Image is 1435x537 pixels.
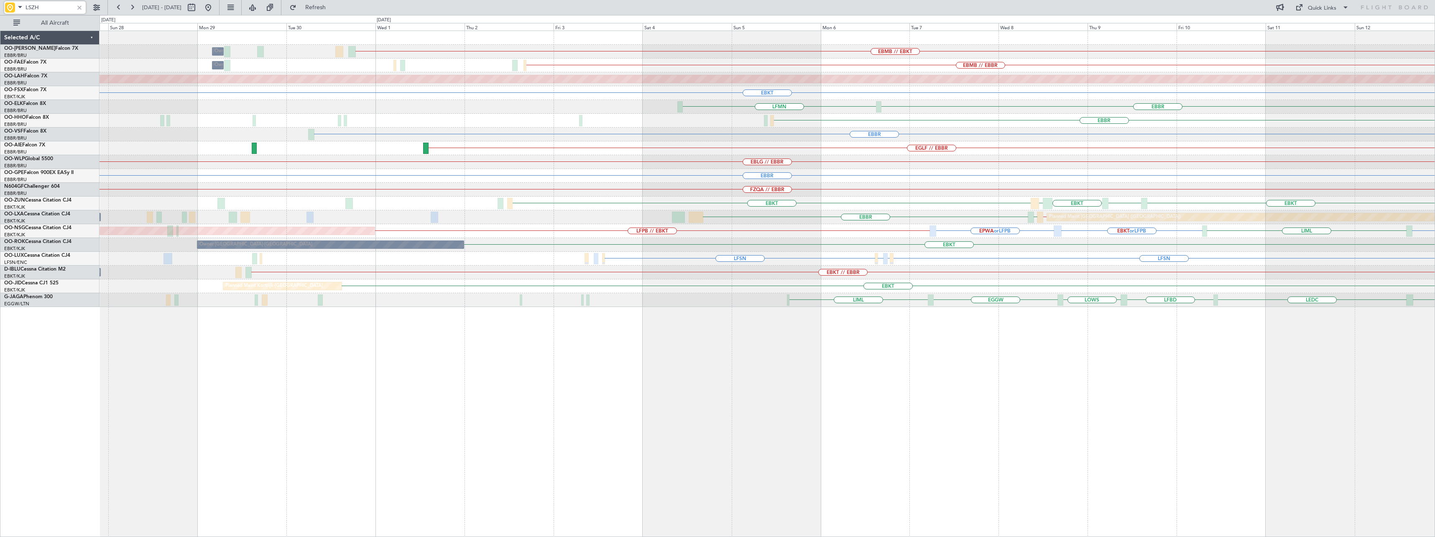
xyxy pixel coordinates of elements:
a: EBBR/BRU [4,66,27,72]
a: OO-ZUNCessna Citation CJ4 [4,198,71,203]
a: EBBR/BRU [4,80,27,86]
span: OO-HHO [4,115,26,120]
div: [DATE] [377,17,391,24]
a: EBKT/KJK [4,287,25,293]
span: OO-WLP [4,156,25,161]
div: Mon 29 [197,23,286,31]
a: EBKT/KJK [4,94,25,100]
span: Refresh [298,5,333,10]
span: OO-JID [4,281,22,286]
a: EBBR/BRU [4,163,27,169]
span: OO-LAH [4,74,24,79]
div: Thu 9 [1088,23,1177,31]
span: OO-AIE [4,143,22,148]
div: Fri 3 [554,23,643,31]
a: OO-AIEFalcon 7X [4,143,45,148]
span: [DATE] - [DATE] [142,4,181,11]
div: Sun 5 [732,23,821,31]
button: All Aircraft [9,16,91,30]
div: Thu 2 [465,23,554,31]
a: OO-NSGCessna Citation CJ4 [4,225,71,230]
span: OO-[PERSON_NAME] [4,46,55,51]
a: D-IBLUCessna Citation M2 [4,267,66,272]
a: N604GFChallenger 604 [4,184,60,189]
a: OO-VSFFalcon 8X [4,129,46,134]
a: EBKT/KJK [4,232,25,238]
a: EBBR/BRU [4,121,27,128]
a: OO-HHOFalcon 8X [4,115,49,120]
a: EBBR/BRU [4,176,27,183]
a: EBBR/BRU [4,52,27,59]
span: D-IBLU [4,267,20,272]
a: OO-LUXCessna Citation CJ4 [4,253,70,258]
a: OO-ROKCessna Citation CJ4 [4,239,71,244]
a: OO-LAHFalcon 7X [4,74,47,79]
button: Quick Links [1291,1,1353,14]
a: EGGW/LTN [4,301,29,307]
a: OO-JIDCessna CJ1 525 [4,281,59,286]
div: Sat 11 [1266,23,1355,31]
div: Planned Maint [GEOGRAPHIC_DATA] ([GEOGRAPHIC_DATA]) [1049,211,1181,223]
div: [DATE] [101,17,115,24]
span: G-JAGA [4,294,23,299]
span: OO-ELK [4,101,23,106]
div: Quick Links [1308,4,1336,13]
span: OO-FAE [4,60,23,65]
span: OO-ROK [4,239,25,244]
div: Owner [GEOGRAPHIC_DATA]-[GEOGRAPHIC_DATA] [199,238,312,251]
a: OO-FSXFalcon 7X [4,87,46,92]
button: Refresh [286,1,336,14]
a: EBKT/KJK [4,273,25,279]
a: EBBR/BRU [4,149,27,155]
span: OO-NSG [4,225,25,230]
div: Owner Melsbroek Air Base [214,45,271,58]
div: Sun 28 [108,23,197,31]
a: OO-GPEFalcon 900EX EASy II [4,170,74,175]
span: N604GF [4,184,24,189]
a: OO-WLPGlobal 5500 [4,156,53,161]
span: All Aircraft [22,20,88,26]
span: OO-FSX [4,87,23,92]
a: LFSN/ENC [4,259,27,266]
div: Tue 30 [286,23,375,31]
div: Fri 10 [1177,23,1266,31]
div: Mon 6 [821,23,910,31]
div: Owner Melsbroek Air Base [214,59,271,72]
a: OO-LXACessna Citation CJ4 [4,212,70,217]
div: Planned Maint Kortrijk-[GEOGRAPHIC_DATA] [225,280,323,292]
a: OO-ELKFalcon 8X [4,101,46,106]
a: EBBR/BRU [4,107,27,114]
input: Airport [26,1,74,14]
a: EBBR/BRU [4,190,27,197]
span: OO-GPE [4,170,24,175]
a: OO-[PERSON_NAME]Falcon 7X [4,46,78,51]
span: OO-LUX [4,253,24,258]
a: EBBR/BRU [4,135,27,141]
a: EBKT/KJK [4,245,25,252]
div: Sat 4 [643,23,732,31]
a: OO-FAEFalcon 7X [4,60,46,65]
span: OO-VSF [4,129,23,134]
a: G-JAGAPhenom 300 [4,294,53,299]
div: Tue 7 [909,23,998,31]
a: EBKT/KJK [4,218,25,224]
div: Wed 8 [998,23,1088,31]
div: Wed 1 [375,23,465,31]
a: EBKT/KJK [4,204,25,210]
span: OO-LXA [4,212,24,217]
span: OO-ZUN [4,198,25,203]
